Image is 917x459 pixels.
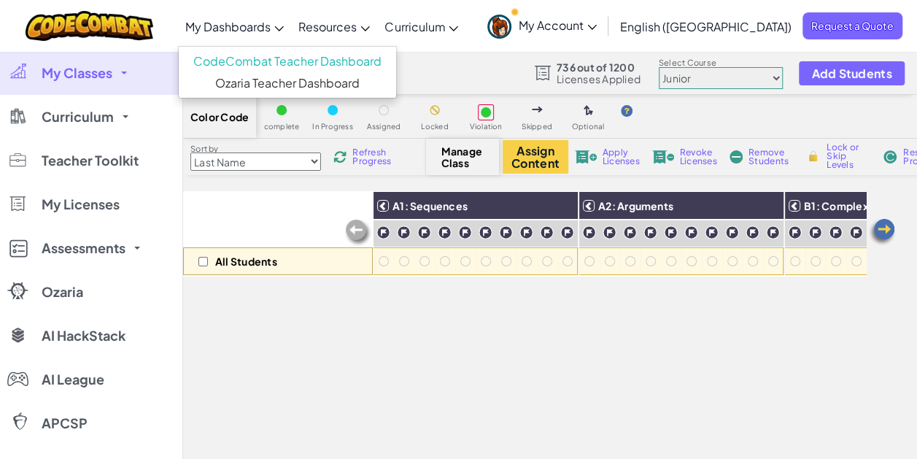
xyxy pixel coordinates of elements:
[799,61,904,85] button: Add Students
[664,225,678,239] img: IconChallengeLevel.svg
[867,217,897,247] img: Arrow_Left.png
[540,225,554,239] img: IconChallengeLevel.svg
[42,242,125,255] span: Assessments
[560,225,574,239] img: IconChallengeLevel.svg
[42,154,139,167] span: Teacher Toolkit
[805,150,821,163] img: IconLock.svg
[42,373,104,386] span: AI League
[190,143,321,155] label: Sort by
[532,107,543,112] img: IconSkippedLevel.svg
[42,110,114,123] span: Curriculum
[499,225,513,239] img: IconChallengeLevel.svg
[725,225,739,239] img: IconChallengeLevel.svg
[730,150,743,163] img: IconRemoveStudents.svg
[298,19,357,34] span: Resources
[613,7,799,46] a: English ([GEOGRAPHIC_DATA])
[684,225,698,239] img: IconChallengeLevel.svg
[788,225,802,239] img: IconChallengeLevel.svg
[421,123,448,131] span: Locked
[557,73,641,85] span: Licenses Applied
[503,140,568,174] button: Assign Content
[808,225,822,239] img: IconChallengeLevel.svg
[333,150,347,163] img: IconReload.svg
[487,15,511,39] img: avatar
[748,148,792,166] span: Remove Students
[179,72,396,94] a: Ozaria Teacher Dashboard
[621,105,632,117] img: IconHint.svg
[185,19,271,34] span: My Dashboards
[215,255,277,267] p: All Students
[178,7,291,46] a: My Dashboards
[179,50,396,72] a: CodeCombat Teacher Dashboard
[659,57,783,69] label: Select Course
[522,123,552,131] span: Skipped
[26,11,153,41] img: CodeCombat logo
[42,329,125,342] span: AI HackStack
[575,150,597,163] img: IconLicenseApply.svg
[42,285,83,298] span: Ozaria
[344,218,373,247] img: Arrow_Left_Inactive.png
[42,66,112,80] span: My Classes
[766,225,780,239] img: IconChallengeLevel.svg
[417,225,431,239] img: IconChallengeLevel.svg
[519,18,597,33] span: My Account
[519,225,533,239] img: IconChallengeLevel.svg
[746,225,759,239] img: IconChallengeLevel.svg
[582,225,596,239] img: IconChallengeLevel.svg
[620,19,792,34] span: English ([GEOGRAPHIC_DATA])
[643,225,657,239] img: IconChallengeLevel.svg
[352,148,398,166] span: Refresh Progress
[705,225,719,239] img: IconChallengeLevel.svg
[652,150,674,163] img: IconLicenseRevoke.svg
[572,123,605,131] span: Optional
[603,225,616,239] img: IconChallengeLevel.svg
[441,145,484,169] span: Manage Class
[557,61,641,73] span: 736 out of 1200
[680,148,717,166] span: Revoke Licenses
[598,199,673,212] span: A2: Arguments
[384,19,445,34] span: Curriculum
[479,225,492,239] img: IconChallengeLevel.svg
[438,225,452,239] img: IconChallengeLevel.svg
[377,7,465,46] a: Curriculum
[392,199,468,212] span: A1: Sequences
[469,123,502,131] span: Violation
[827,143,870,169] span: Lock or Skip Levels
[802,12,902,39] a: Request a Quote
[849,225,863,239] img: IconChallengeLevel.svg
[603,148,640,166] span: Apply Licenses
[811,67,891,80] span: Add Students
[397,225,411,239] img: IconChallengeLevel.svg
[458,225,472,239] img: IconChallengeLevel.svg
[829,225,843,239] img: IconChallengeLevel.svg
[190,111,249,123] span: Color Code
[312,123,353,131] span: In Progress
[376,225,390,239] img: IconChallengeLevel.svg
[623,225,637,239] img: IconChallengeLevel.svg
[264,123,300,131] span: complete
[291,7,377,46] a: Resources
[883,150,897,163] img: IconReset.svg
[584,105,593,117] img: IconOptionalLevel.svg
[367,123,401,131] span: Assigned
[42,198,120,211] span: My Licenses
[480,3,604,49] a: My Account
